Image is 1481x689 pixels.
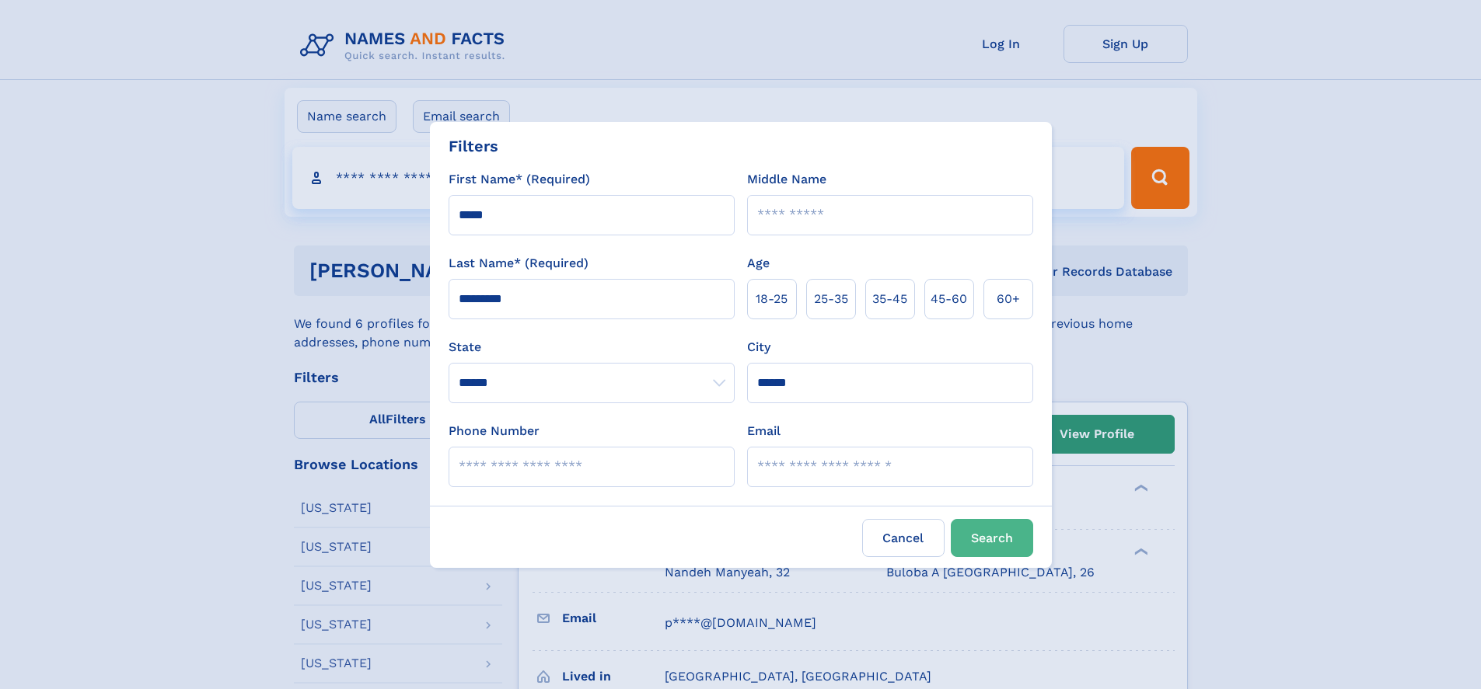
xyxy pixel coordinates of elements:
label: Cancel [862,519,945,557]
span: 60+ [997,290,1020,308]
span: 35‑45 [872,290,907,308]
span: 18‑25 [756,290,788,308]
label: Middle Name [747,170,826,189]
span: 45‑60 [931,290,967,308]
label: City [747,338,770,357]
label: Last Name* (Required) [449,254,589,273]
label: Email [747,422,781,440]
label: First Name* (Required) [449,170,590,189]
span: 25‑35 [814,290,848,308]
label: State [449,338,735,357]
label: Age [747,254,770,273]
button: Search [951,519,1033,557]
label: Phone Number [449,422,540,440]
div: Filters [449,134,498,158]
